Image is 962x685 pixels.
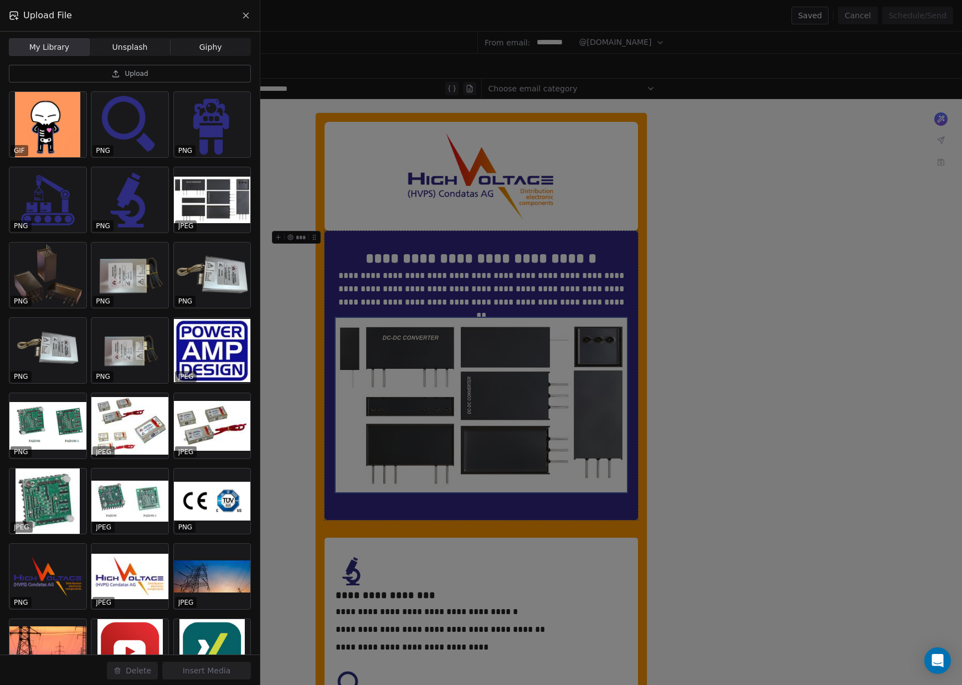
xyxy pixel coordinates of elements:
span: Upload File [23,9,72,22]
p: PNG [96,146,110,155]
p: JPEG [178,222,194,230]
p: PNG [96,297,110,306]
p: JPEG [178,372,194,381]
p: JPEG [178,447,194,456]
p: PNG [178,297,193,306]
button: Upload [9,65,251,83]
p: PNG [96,372,110,381]
span: Giphy [199,42,222,53]
button: Delete [107,662,158,679]
p: PNG [14,222,28,230]
p: JPEG [178,598,194,607]
p: JPEG [96,523,111,532]
p: JPEG [96,447,111,456]
p: PNG [14,598,28,607]
p: PNG [14,297,28,306]
p: PNG [14,447,28,456]
p: JPEG [14,523,29,532]
p: PNG [178,523,193,532]
p: PNG [178,146,193,155]
p: PNG [96,222,110,230]
button: Insert Media [162,662,251,679]
p: JPEG [96,598,111,607]
p: PNG [14,372,28,381]
span: Upload [125,69,148,78]
span: Unsplash [112,42,148,53]
div: Open Intercom Messenger [924,647,951,674]
p: GIF [14,146,25,155]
